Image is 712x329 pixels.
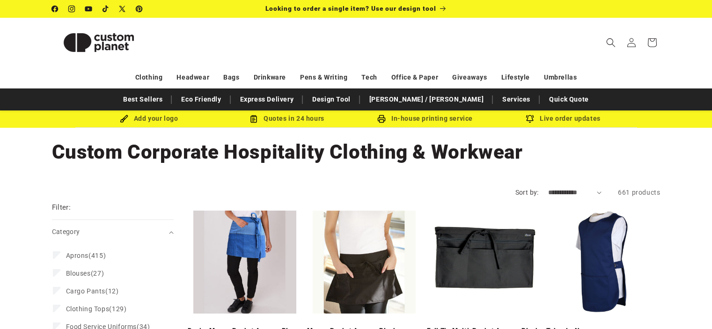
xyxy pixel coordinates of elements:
[120,115,128,123] img: Brush Icon
[361,69,377,86] a: Tech
[265,5,436,12] span: Looking to order a single item? Use our design tool
[526,115,534,123] img: Order updates
[308,91,355,108] a: Design Tool
[365,91,488,108] a: [PERSON_NAME] / [PERSON_NAME]
[80,113,218,124] div: Add your logo
[52,202,71,213] h2: Filter:
[544,69,577,86] a: Umbrellas
[218,113,356,124] div: Quotes in 24 hours
[618,189,660,196] span: 661 products
[66,287,119,295] span: (12)
[452,69,487,86] a: Giveaways
[135,69,163,86] a: Clothing
[176,69,209,86] a: Headwear
[66,305,127,313] span: (129)
[515,189,539,196] label: Sort by:
[223,69,239,86] a: Bags
[52,220,174,244] summary: Category (0 selected)
[391,69,438,86] a: Office & Paper
[501,69,530,86] a: Lifestyle
[66,287,106,295] span: Cargo Pants
[66,305,110,313] span: Clothing Tops
[544,91,594,108] a: Quick Quote
[250,115,258,123] img: Order Updates Icon
[52,139,661,165] h1: Custom Corporate Hospitality Clothing & Workwear
[254,69,286,86] a: Drinkware
[300,69,347,86] a: Pens & Writing
[498,91,535,108] a: Services
[601,32,621,53] summary: Search
[66,251,106,260] span: (415)
[118,91,167,108] a: Best Sellers
[52,228,80,235] span: Category
[494,113,632,124] div: Live order updates
[356,113,494,124] div: In-house printing service
[235,91,299,108] a: Express Delivery
[66,252,89,259] span: Aprons
[66,270,91,277] span: Blouses
[48,18,149,67] a: Custom Planet
[377,115,386,123] img: In-house printing
[176,91,226,108] a: Eco Friendly
[66,269,104,278] span: (27)
[52,22,146,64] img: Custom Planet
